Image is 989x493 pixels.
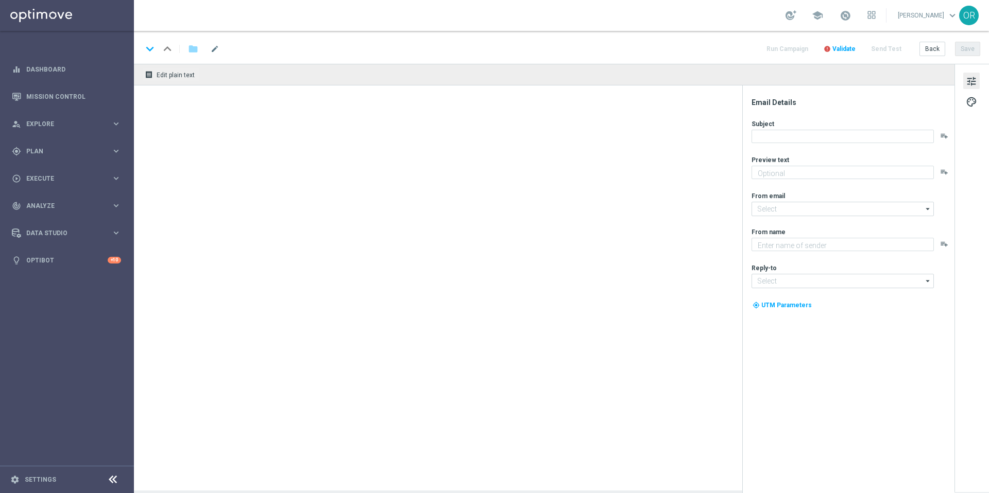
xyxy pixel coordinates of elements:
[111,146,121,156] i: keyboard_arrow_right
[824,45,831,52] i: error
[142,41,158,57] i: keyboard_arrow_down
[157,72,195,79] span: Edit plain text
[940,132,948,140] button: playlist_add
[12,147,111,156] div: Plan
[11,256,122,265] button: lightbulb Optibot +10
[26,246,108,274] a: Optibot
[12,201,111,210] div: Analyze
[11,65,122,74] button: equalizer Dashboard
[753,302,760,309] i: my_location
[966,95,977,109] span: palette
[947,10,958,21] span: keyboard_arrow_down
[11,229,122,237] button: Data Studio keyboard_arrow_right
[142,68,199,81] button: receipt Edit plain text
[752,192,785,200] label: From email
[752,300,813,311] button: my_location UTM Parameters
[12,65,21,74] i: equalizer
[12,201,21,210] i: track_changes
[12,56,121,83] div: Dashboard
[752,264,777,272] label: Reply-to
[963,93,980,110] button: palette
[959,6,979,25] div: OR
[111,119,121,129] i: keyboard_arrow_right
[12,83,121,110] div: Mission Control
[761,302,812,309] span: UTM Parameters
[752,202,934,216] input: Select
[111,173,121,183] i: keyboard_arrow_right
[108,257,121,263] div: +10
[12,174,111,183] div: Execute
[26,175,111,182] span: Execute
[832,45,856,52] span: Validate
[11,202,122,210] button: track_changes Analyze keyboard_arrow_right
[145,71,153,79] i: receipt
[752,98,953,107] div: Email Details
[812,10,823,21] span: school
[25,477,56,483] a: Settings
[26,121,111,127] span: Explore
[12,174,21,183] i: play_circle_outline
[26,83,121,110] a: Mission Control
[752,228,786,236] label: From name
[12,228,111,238] div: Data Studio
[10,475,20,484] i: settings
[188,43,198,55] i: folder
[12,119,21,129] i: person_search
[11,147,122,155] button: gps_fixed Plan keyboard_arrow_right
[26,203,111,209] span: Analyze
[12,147,21,156] i: gps_fixed
[955,42,980,56] button: Save
[966,75,977,88] span: tune
[919,42,945,56] button: Back
[752,156,789,164] label: Preview text
[963,73,980,89] button: tune
[111,228,121,238] i: keyboard_arrow_right
[26,56,121,83] a: Dashboard
[210,44,219,54] span: mode_edit
[822,42,857,56] button: error Validate
[187,41,199,57] button: folder
[752,274,934,288] input: Select
[940,168,948,176] button: playlist_add
[12,119,111,129] div: Explore
[897,8,959,23] a: [PERSON_NAME]keyboard_arrow_down
[111,201,121,210] i: keyboard_arrow_right
[12,246,121,274] div: Optibot
[11,120,122,128] button: person_search Explore keyboard_arrow_right
[11,174,122,183] button: play_circle_outline Execute keyboard_arrow_right
[752,120,774,128] label: Subject
[11,93,122,101] button: Mission Control
[940,240,948,248] button: playlist_add
[26,230,111,236] span: Data Studio
[12,256,21,265] i: lightbulb
[26,148,111,154] span: Plan
[923,274,933,288] i: arrow_drop_down
[923,202,933,216] i: arrow_drop_down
